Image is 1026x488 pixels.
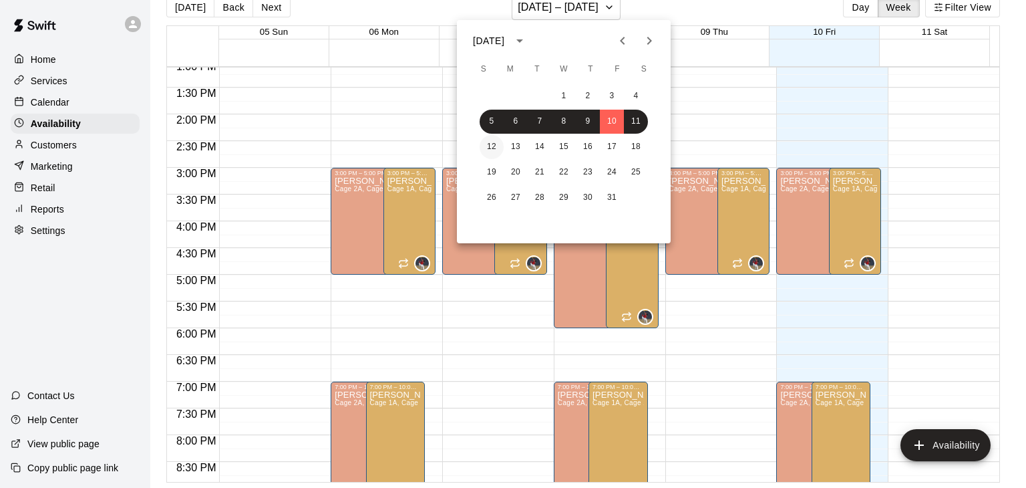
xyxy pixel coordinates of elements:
span: Monday [498,56,522,83]
span: Tuesday [525,56,549,83]
div: [DATE] [473,34,504,48]
button: 25 [624,160,648,185]
button: 8 [552,110,576,134]
button: Previous month [609,27,636,54]
button: 11 [624,110,648,134]
button: 9 [576,110,600,134]
button: 13 [504,135,528,159]
span: Saturday [632,56,656,83]
button: 7 [528,110,552,134]
button: 18 [624,135,648,159]
span: Sunday [472,56,496,83]
button: 28 [528,186,552,210]
button: 20 [504,160,528,185]
button: 24 [600,160,624,185]
button: 29 [552,186,576,210]
span: Thursday [578,56,603,83]
button: Next month [636,27,663,54]
button: 10 [600,110,624,134]
button: 4 [624,84,648,108]
button: 26 [480,186,504,210]
span: Wednesday [552,56,576,83]
button: 15 [552,135,576,159]
button: 1 [552,84,576,108]
button: 17 [600,135,624,159]
button: 2 [576,84,600,108]
button: calendar view is open, switch to year view [508,29,531,52]
button: 27 [504,186,528,210]
button: 31 [600,186,624,210]
button: 23 [576,160,600,185]
button: 16 [576,135,600,159]
button: 21 [528,160,552,185]
button: 3 [600,84,624,108]
button: 19 [480,160,504,185]
button: 6 [504,110,528,134]
span: Friday [605,56,629,83]
button: 12 [480,135,504,159]
button: 5 [480,110,504,134]
button: 14 [528,135,552,159]
button: 22 [552,160,576,185]
button: 30 [576,186,600,210]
